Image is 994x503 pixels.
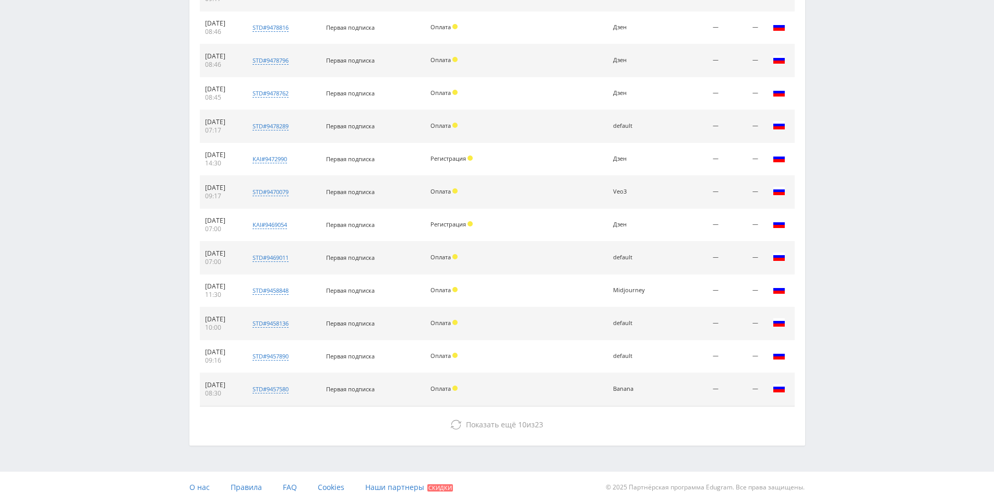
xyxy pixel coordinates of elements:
[430,253,451,261] span: Оплата
[667,340,724,373] td: —
[253,188,289,196] div: std#9470079
[430,154,466,162] span: Регистрация
[773,185,785,197] img: rus.png
[205,324,238,332] div: 10:00
[452,386,458,391] span: Холд
[205,225,238,233] div: 07:00
[452,254,458,259] span: Холд
[724,209,763,242] td: —
[613,386,660,392] div: Banana
[318,472,344,503] a: Cookies
[613,57,660,64] div: Дзен
[773,53,785,66] img: rus.png
[502,472,805,503] div: © 2025 Партнёрская программа Edugram. Все права защищены.
[773,316,785,329] img: rus.png
[283,482,297,492] span: FAQ
[430,187,451,195] span: Оплата
[773,349,785,362] img: rus.png
[253,352,289,361] div: std#9457890
[518,420,526,429] span: 10
[667,274,724,307] td: —
[253,286,289,295] div: std#9458848
[189,482,210,492] span: О нас
[231,482,262,492] span: Правила
[466,420,516,429] span: Показать ещё
[452,24,458,29] span: Холд
[613,24,660,31] div: Дзен
[231,472,262,503] a: Правила
[613,123,660,129] div: default
[613,155,660,162] div: Дзен
[326,319,375,327] span: Первая подписка
[326,155,375,163] span: Первая подписка
[430,319,451,327] span: Оплата
[773,20,785,33] img: rus.png
[205,19,238,28] div: [DATE]
[724,176,763,209] td: —
[326,89,375,97] span: Первая подписка
[724,242,763,274] td: —
[452,57,458,62] span: Холд
[452,353,458,358] span: Холд
[326,188,375,196] span: Первая подписка
[667,110,724,143] td: —
[773,283,785,296] img: rus.png
[205,159,238,167] div: 14:30
[205,291,238,299] div: 11:30
[326,56,375,64] span: Первая подписка
[205,61,238,69] div: 08:46
[318,482,344,492] span: Cookies
[430,352,451,360] span: Оплата
[205,52,238,61] div: [DATE]
[253,385,289,393] div: std#9457580
[430,122,451,129] span: Оплата
[667,242,724,274] td: —
[253,23,289,32] div: std#9478816
[205,389,238,398] div: 08:30
[430,220,466,228] span: Регистрация
[253,319,289,328] div: std#9458136
[724,110,763,143] td: —
[430,385,451,392] span: Оплата
[452,188,458,194] span: Холд
[205,184,238,192] div: [DATE]
[452,320,458,325] span: Холд
[253,221,287,229] div: kai#9469054
[724,307,763,340] td: —
[205,258,238,266] div: 07:00
[535,420,543,429] span: 23
[430,56,451,64] span: Оплата
[205,282,238,291] div: [DATE]
[430,23,451,31] span: Оплата
[724,143,763,176] td: —
[205,192,238,200] div: 09:17
[205,93,238,102] div: 08:45
[283,472,297,503] a: FAQ
[667,373,724,406] td: —
[773,250,785,263] img: rus.png
[205,85,238,93] div: [DATE]
[667,44,724,77] td: —
[724,274,763,307] td: —
[205,315,238,324] div: [DATE]
[613,188,660,195] div: Veo3
[452,287,458,292] span: Холд
[613,254,660,261] div: default
[724,44,763,77] td: —
[773,218,785,230] img: rus.png
[613,353,660,360] div: default
[773,382,785,394] img: rus.png
[667,209,724,242] td: —
[205,118,238,126] div: [DATE]
[326,254,375,261] span: Первая подписка
[430,89,451,97] span: Оплата
[724,340,763,373] td: —
[326,286,375,294] span: Первая подписка
[773,152,785,164] img: rus.png
[773,119,785,131] img: rus.png
[205,381,238,389] div: [DATE]
[253,122,289,130] div: std#9478289
[430,286,451,294] span: Оплата
[205,249,238,258] div: [DATE]
[667,77,724,110] td: —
